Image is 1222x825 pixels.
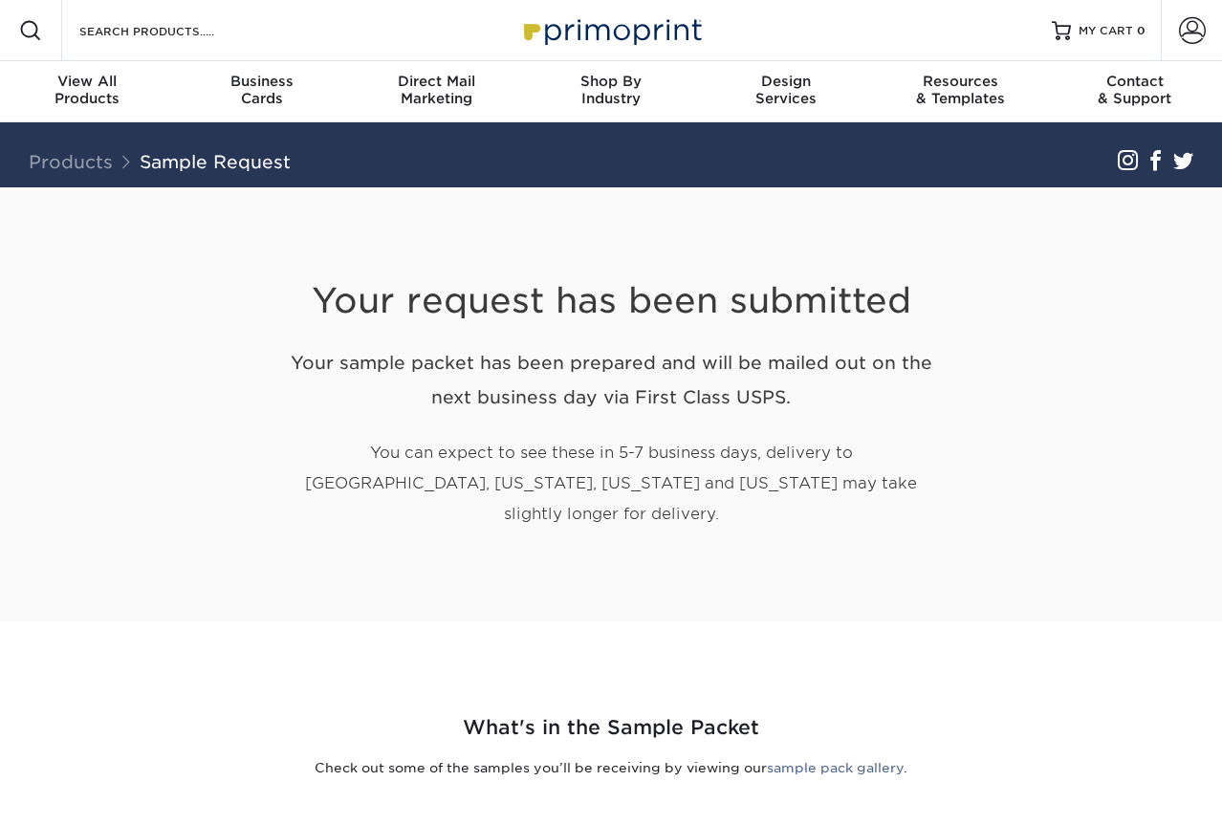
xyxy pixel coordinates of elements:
h2: What's in the Sample Packet [52,713,1170,743]
h2: Your sample packet has been prepared and will be mailed out on the next business day via First Cl... [276,345,946,416]
input: SEARCH PRODUCTS..... [77,19,264,42]
a: Contact& Support [1047,61,1222,122]
a: Resources& Templates [873,61,1048,122]
h1: Your request has been submitted [276,233,946,322]
a: Products [29,151,113,172]
p: You can expect to see these in 5-7 business days, delivery to [GEOGRAPHIC_DATA], [US_STATE], [US_... [276,438,946,530]
a: sample pack gallery [767,760,904,775]
a: Direct MailMarketing [349,61,524,122]
a: Shop ByIndustry [524,61,699,122]
div: Services [698,73,873,107]
div: Cards [175,73,350,107]
a: BusinessCards [175,61,350,122]
a: DesignServices [698,61,873,122]
span: Design [698,73,873,90]
span: Resources [873,73,1048,90]
div: & Templates [873,73,1048,107]
div: Marketing [349,73,524,107]
img: Primoprint [515,10,707,51]
div: Industry [524,73,699,107]
span: MY CART [1079,23,1133,39]
span: 0 [1137,24,1146,37]
span: Contact [1047,73,1222,90]
span: Direct Mail [349,73,524,90]
span: Business [175,73,350,90]
div: & Support [1047,73,1222,107]
p: Check out some of the samples you’ll be receiving by viewing our . [52,758,1170,777]
a: Sample Request [140,151,291,172]
span: Shop By [524,73,699,90]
